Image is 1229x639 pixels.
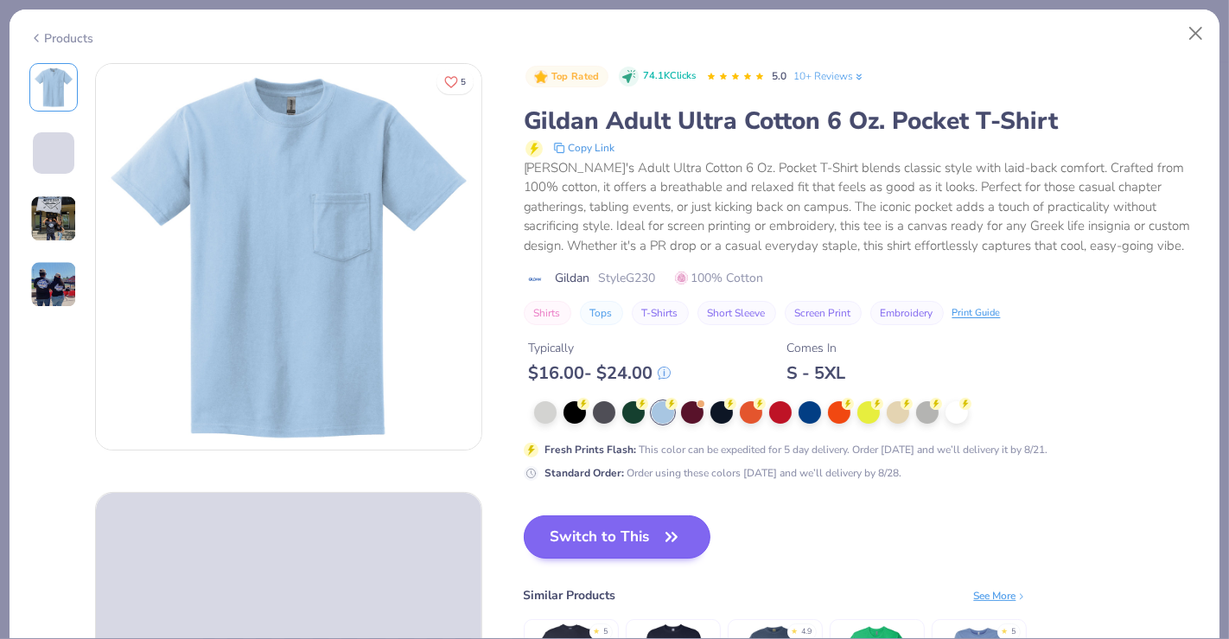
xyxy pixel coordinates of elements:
[772,69,786,83] span: 5.0
[643,69,696,84] span: 74.1K Clicks
[524,301,571,325] button: Shirts
[30,261,77,308] img: User generated content
[580,301,623,325] button: Tops
[29,29,94,48] div: Products
[1002,626,1009,633] div: ★
[706,63,765,91] div: 5.0 Stars
[787,362,846,384] div: S - 5XL
[436,69,474,94] button: Like
[548,137,621,158] button: copy to clipboard
[594,626,601,633] div: ★
[545,442,1048,457] div: This color can be expedited for 5 day delivery. Order [DATE] and we’ll delivery it by 8/21.
[604,626,608,638] div: 5
[870,301,944,325] button: Embroidery
[534,70,548,84] img: Top Rated sort
[1180,17,1213,50] button: Close
[33,67,74,108] img: Front
[529,339,671,357] div: Typically
[952,306,1001,321] div: Print Guide
[461,78,466,86] span: 5
[524,515,711,559] button: Switch to This
[524,105,1200,137] div: Gildan Adult Ultra Cotton 6 Oz. Pocket T-Shirt
[556,269,590,287] span: Gildan
[30,195,77,242] img: User generated content
[802,626,812,638] div: 4.9
[529,362,671,384] div: $ 16.00 - $ 24.00
[792,626,799,633] div: ★
[632,301,689,325] button: T-Shirts
[545,466,625,480] strong: Standard Order :
[545,443,637,457] strong: Fresh Prints Flash :
[96,64,481,450] img: Front
[787,339,846,357] div: Comes In
[785,301,862,325] button: Screen Print
[1012,626,1016,638] div: 5
[525,66,608,88] button: Badge Button
[675,269,764,287] span: 100% Cotton
[697,301,776,325] button: Short Sleeve
[524,586,616,604] div: Similar Products
[545,465,902,481] div: Order using these colors [DATE] and we’ll delivery by 8/28.
[793,68,865,84] a: 10+ Reviews
[551,72,600,81] span: Top Rated
[524,158,1200,256] div: [PERSON_NAME]'s Adult Ultra Cotton 6 Oz. Pocket T-Shirt blends classic style with laid-back comfo...
[524,272,547,286] img: brand logo
[974,588,1027,604] div: See More
[599,269,656,287] span: Style G230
